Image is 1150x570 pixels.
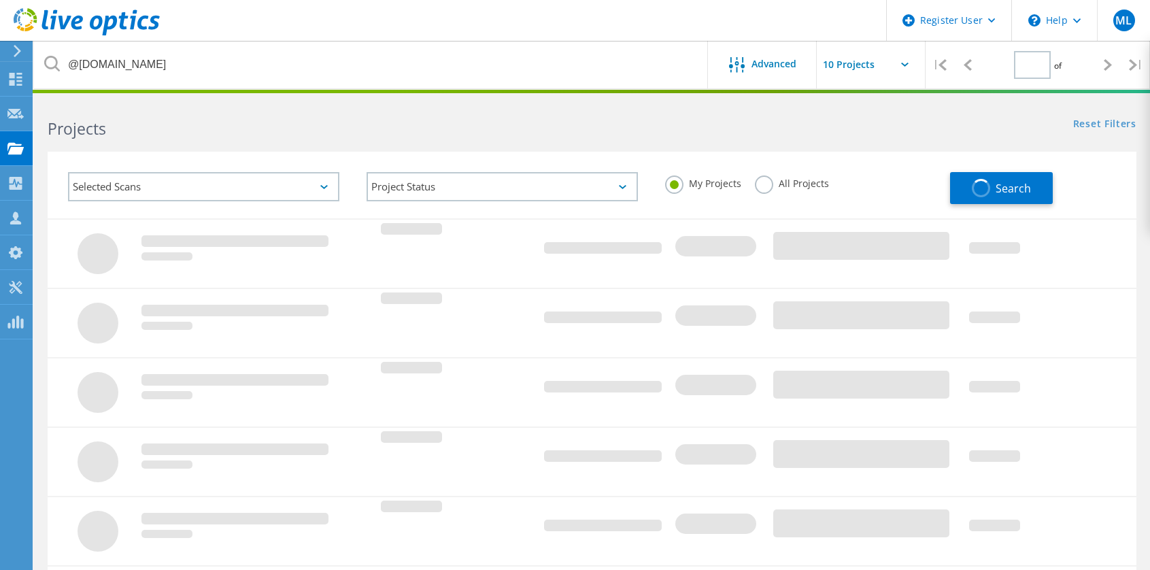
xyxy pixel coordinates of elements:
span: of [1054,60,1062,71]
b: Projects [48,118,106,139]
button: Search [950,172,1053,204]
input: Search projects by name, owner, ID, company, etc [34,41,709,88]
span: ML [1115,15,1132,26]
a: Reset Filters [1073,119,1136,131]
div: | [1122,41,1150,89]
label: All Projects [755,175,829,188]
div: | [926,41,953,89]
div: Project Status [367,172,638,201]
span: Advanced [751,59,796,69]
label: My Projects [665,175,741,188]
a: Live Optics Dashboard [14,29,160,38]
span: Search [996,181,1031,196]
svg: \n [1028,14,1041,27]
div: Selected Scans [68,172,339,201]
